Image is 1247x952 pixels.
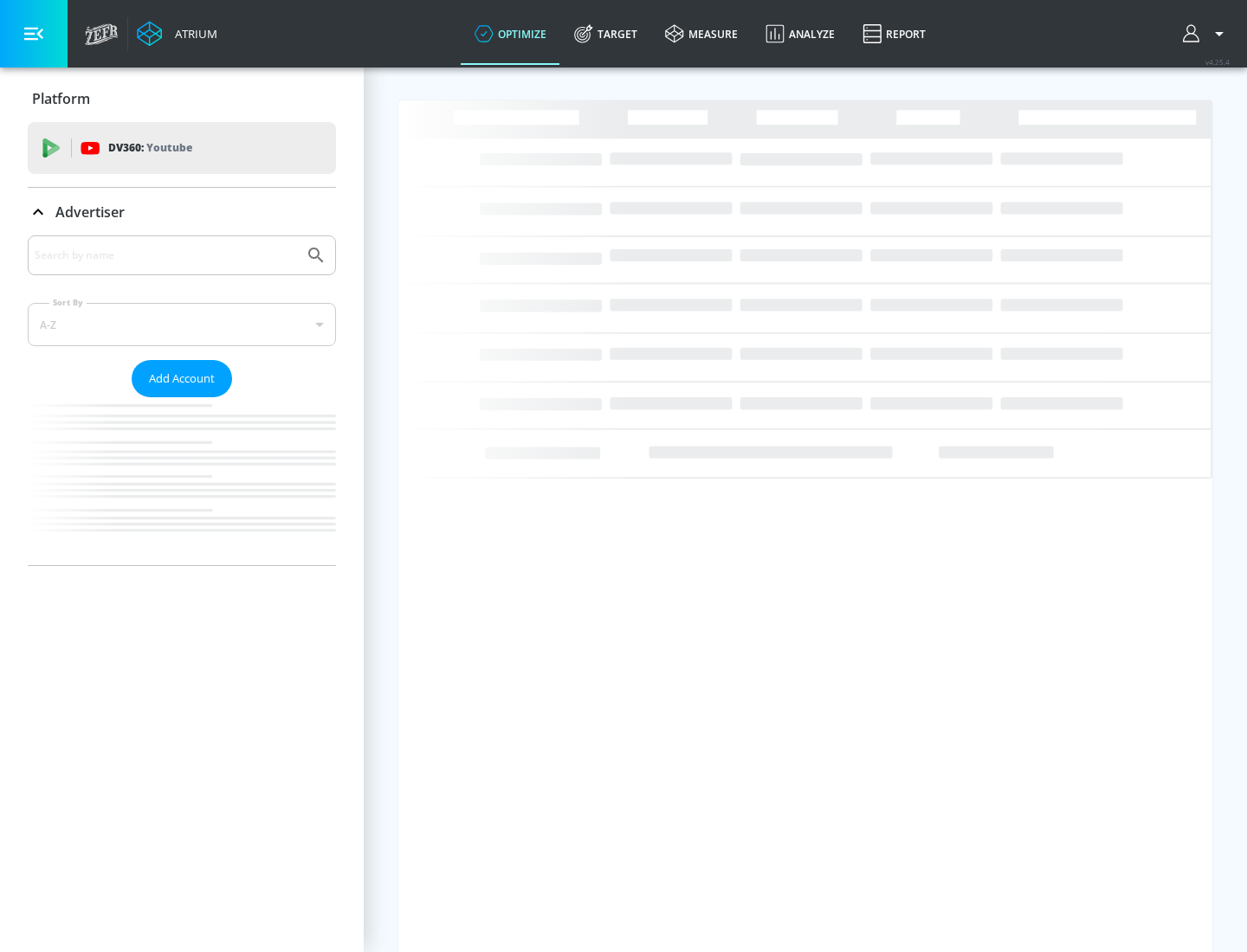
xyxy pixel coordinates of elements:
p: Platform [32,89,90,108]
a: Analyze [752,3,849,65]
p: Youtube [146,138,192,157]
span: Add Account [149,369,215,389]
a: measure [651,3,752,65]
input: Search by name [35,244,297,267]
span: v 4.25.4 [1205,57,1230,67]
div: Platform [28,74,336,123]
p: Advertiser [55,203,125,222]
a: Target [560,3,651,65]
label: Sort By [49,297,87,308]
p: DV360: [108,138,192,158]
nav: list of Advertiser [28,397,336,565]
a: Report [849,3,940,65]
div: Advertiser [28,188,336,236]
button: Add Account [132,360,232,397]
a: Atrium [137,21,217,47]
div: A-Z [28,303,336,346]
a: optimize [461,3,560,65]
div: DV360: Youtube [28,122,336,174]
div: Atrium [168,26,217,42]
div: Advertiser [28,235,336,565]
